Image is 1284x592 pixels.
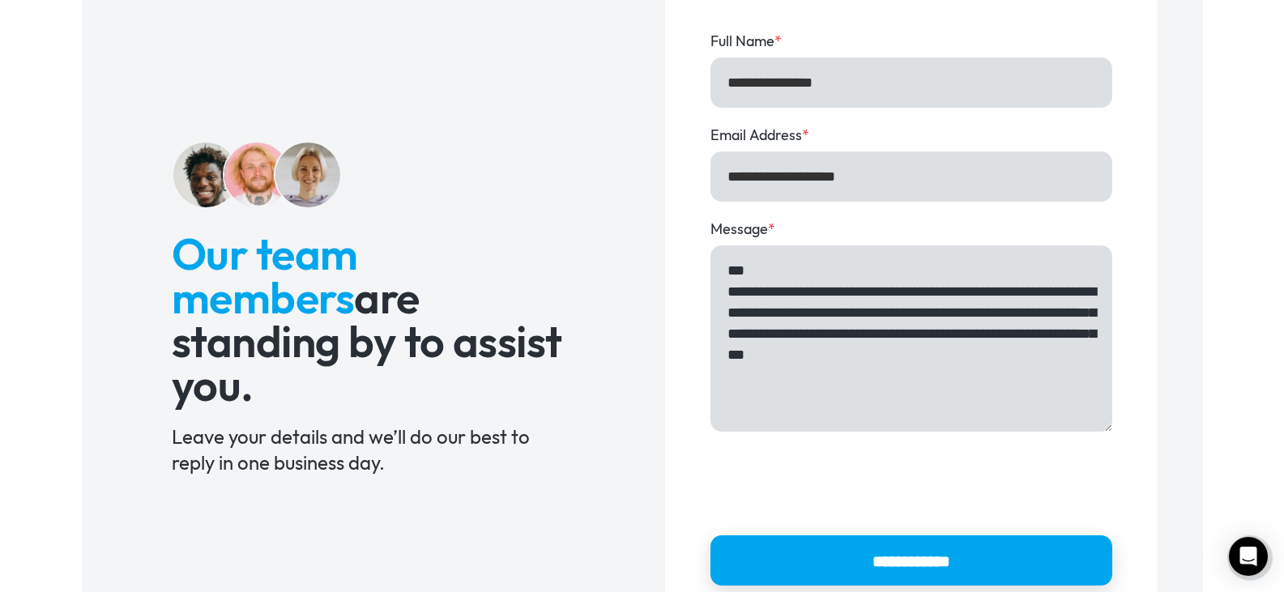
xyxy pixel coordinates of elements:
form: Contact Form [710,31,1112,586]
label: Full Name [710,31,1112,52]
label: Message [710,219,1112,240]
label: Email Address [710,125,1112,146]
h2: are standing by to assist you. [172,232,574,407]
div: Leave your details and we’ll do our best to reply in one business day. [172,424,574,475]
span: Our team members [172,226,358,325]
div: Open Intercom Messenger [1229,537,1268,576]
iframe: reCAPTCHA [710,449,957,512]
